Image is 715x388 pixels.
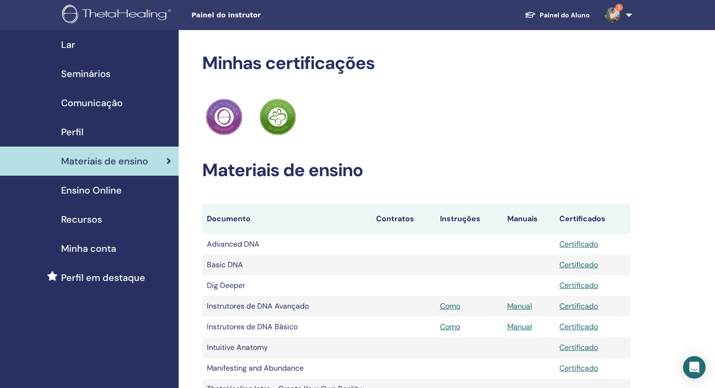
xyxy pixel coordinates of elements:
[683,356,706,379] div: Open Intercom Messenger
[206,99,243,135] img: Practitioner
[202,275,371,296] td: Dig Deeper
[440,322,460,332] a: Como
[202,234,371,255] td: Advanced DNA
[61,241,116,256] span: Minha conta
[202,358,371,379] td: Manifesting and Abundance
[61,96,123,110] span: Comunicação
[61,38,75,52] span: Lar
[61,271,145,285] span: Perfil em destaque
[202,255,371,275] td: Basic DNA
[61,154,148,168] span: Materiais de ensino
[559,363,598,373] a: Certificado
[202,53,630,74] h2: Minhas certificações
[191,10,332,20] span: Painel do instrutor
[525,11,536,19] img: graduation-cap-white.svg
[202,296,371,317] td: Instrutores de DNA Avançado
[440,301,460,311] a: Como
[559,239,598,249] a: Certificado
[202,337,371,358] td: Intuitive Anatomy
[62,5,174,26] img: logo.png
[507,301,532,311] a: Manual
[61,183,122,197] span: Ensino Online
[605,8,620,23] img: default.jpg
[202,160,630,181] h2: Materiais de ensino
[559,342,598,352] a: Certificado
[61,212,102,226] span: Recursos
[507,322,532,332] a: Manual
[559,322,598,332] a: Certificado
[559,301,598,311] a: Certificado
[559,260,598,270] a: Certificado
[371,204,435,234] th: Contratos
[615,4,623,11] span: 3
[435,204,503,234] th: Instruções
[61,125,84,139] span: Perfil
[559,280,598,290] a: Certificado
[517,7,597,24] a: Painel do Aluno
[555,204,630,234] th: Certificados
[202,204,371,234] th: Documento
[259,99,296,135] img: Practitioner
[503,204,555,234] th: Manuais
[202,317,371,337] td: Instrutores de DNA Básico
[61,67,110,81] span: Seminários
